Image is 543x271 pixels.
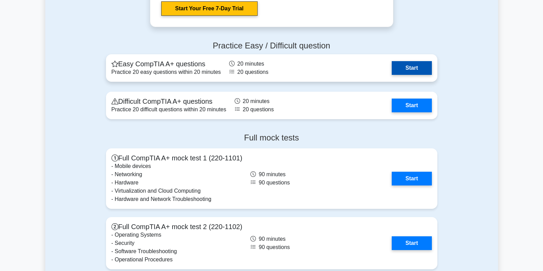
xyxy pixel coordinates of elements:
[392,172,432,185] a: Start
[161,1,258,16] a: Start Your Free 7-Day Trial
[106,133,437,143] h4: Full mock tests
[392,236,432,250] a: Start
[392,99,432,112] a: Start
[392,61,432,75] a: Start
[106,41,437,51] h4: Practice Easy / Difficult question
